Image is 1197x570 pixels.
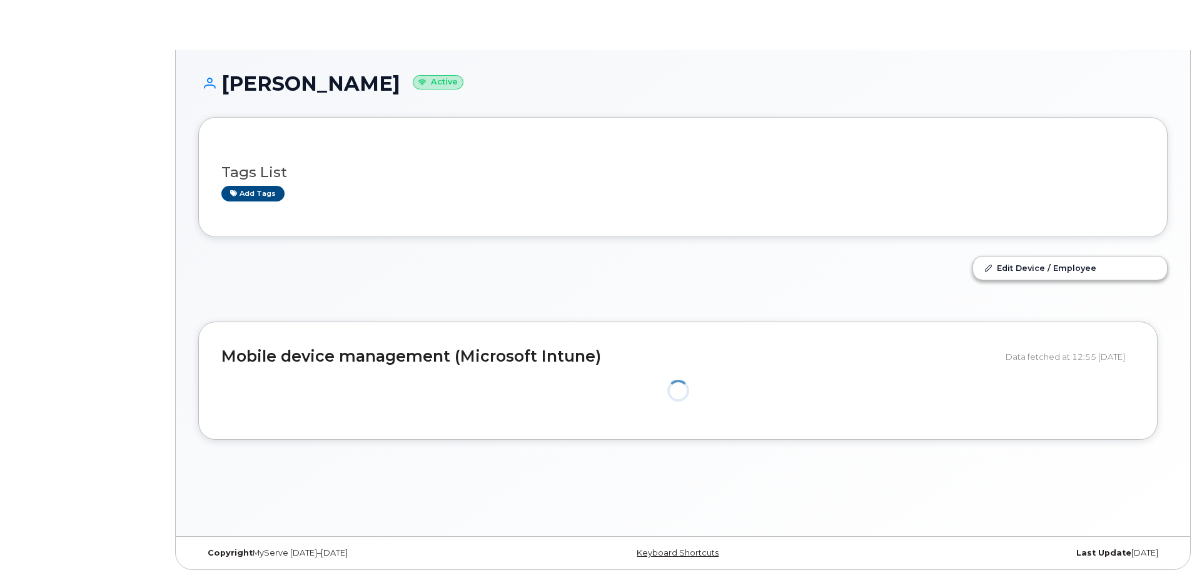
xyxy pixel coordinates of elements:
strong: Last Update [1076,548,1131,557]
div: Data fetched at 12:55 [DATE] [1006,345,1134,369]
div: MyServe [DATE]–[DATE] [198,548,522,558]
a: Keyboard Shortcuts [637,548,719,557]
a: Edit Device / Employee [973,257,1167,279]
div: [DATE] [844,548,1168,558]
a: Add tags [221,186,285,201]
h2: Mobile device management (Microsoft Intune) [221,348,996,365]
strong: Copyright [208,548,253,557]
h1: [PERSON_NAME] [198,73,1168,94]
small: Active [413,75,463,89]
h3: Tags List [221,165,1144,180]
